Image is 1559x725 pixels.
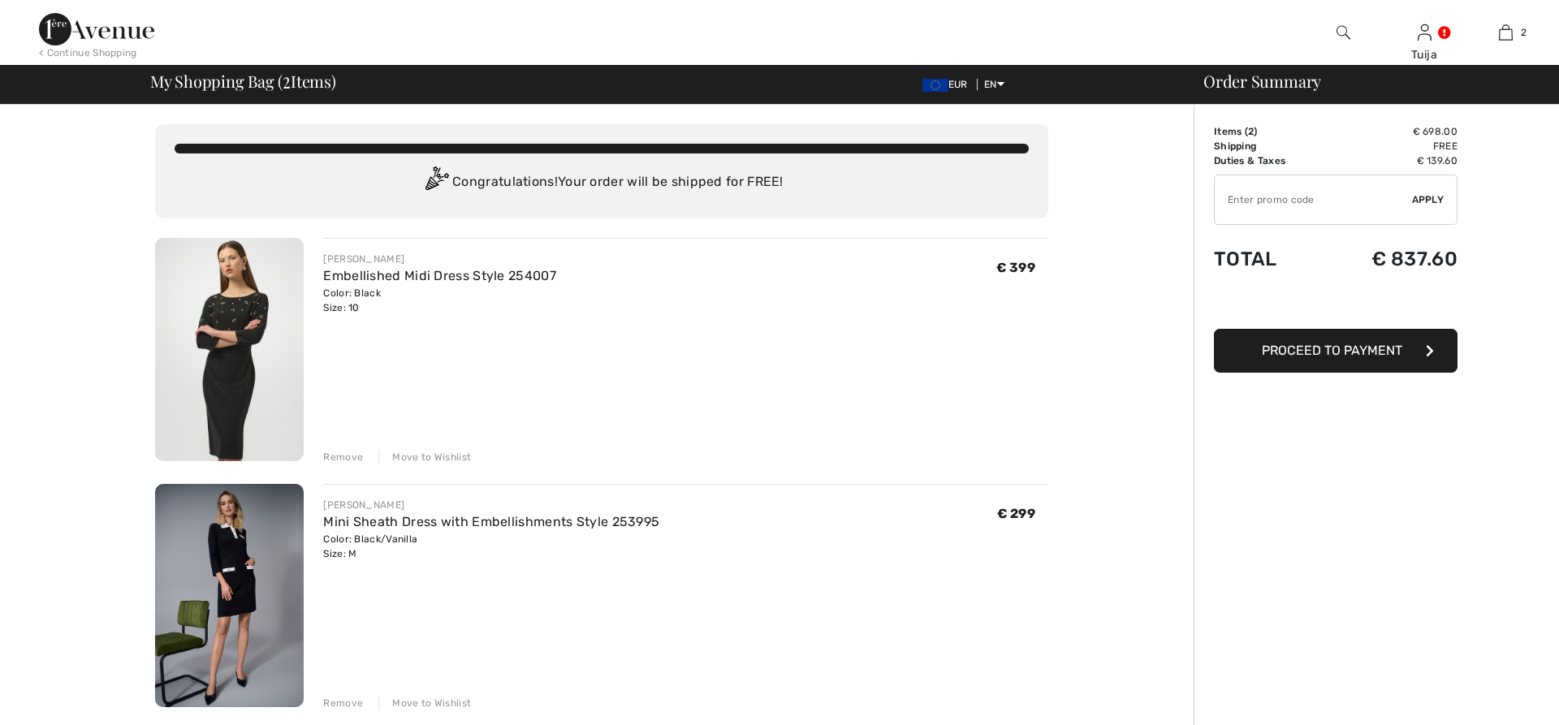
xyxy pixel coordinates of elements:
[150,73,336,89] span: My Shopping Bag ( Items)
[323,286,556,315] div: Color: Black Size: 10
[1215,175,1412,224] input: Promo code
[378,696,471,710] div: Move to Wishlist
[996,260,1036,275] span: € 399
[1214,329,1458,373] button: Proceed to Payment
[155,484,304,707] img: Mini Sheath Dress with Embellishments Style 253995
[378,450,471,464] div: Move to Wishlist
[323,268,556,283] a: Embellished Midi Dress Style 254007
[1214,153,1324,168] td: Duties & Taxes
[1248,126,1254,137] span: 2
[39,45,137,60] div: < Continue Shopping
[323,696,363,710] div: Remove
[155,238,304,461] img: Embellished Midi Dress Style 254007
[1418,24,1432,40] a: Sign In
[323,514,659,529] a: Mini Sheath Dress with Embellishments Style 253995
[984,79,1004,90] span: EN
[323,252,556,266] div: [PERSON_NAME]
[1499,23,1513,42] img: My Bag
[1324,124,1458,139] td: € 698.00
[1521,25,1527,40] span: 2
[1412,192,1445,207] span: Apply
[323,450,363,464] div: Remove
[1214,287,1458,323] iframe: PayPal
[323,532,659,561] div: Color: Black/Vanilla Size: M
[1418,23,1432,42] img: My Info
[1324,231,1458,287] td: € 837.60
[1262,343,1402,358] span: Proceed to Payment
[175,166,1029,199] div: Congratulations! Your order will be shipped for FREE!
[1214,124,1324,139] td: Items ( )
[323,498,659,512] div: [PERSON_NAME]
[1324,153,1458,168] td: € 139.60
[997,506,1036,521] span: € 299
[1214,139,1324,153] td: Shipping
[1184,73,1549,89] div: Order Summary
[1214,231,1324,287] td: Total
[1466,23,1545,42] a: 2
[420,166,452,199] img: Congratulation2.svg
[1324,139,1458,153] td: Free
[39,13,154,45] img: 1ère Avenue
[922,79,974,90] span: EUR
[1384,46,1464,63] div: Tuija
[922,79,948,92] img: Euro
[283,69,291,90] span: 2
[1337,23,1350,42] img: search the website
